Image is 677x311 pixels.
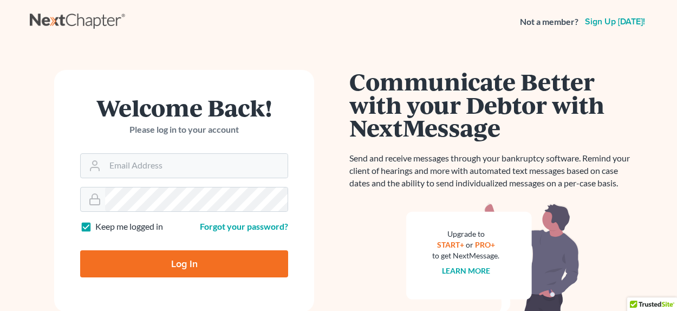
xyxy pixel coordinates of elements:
[95,221,163,233] label: Keep me logged in
[432,229,499,239] div: Upgrade to
[200,221,288,231] a: Forgot your password?
[583,17,647,26] a: Sign up [DATE]!
[520,16,578,28] strong: Not a member?
[432,250,499,261] div: to get NextMessage.
[349,70,636,139] h1: Communicate Better with your Debtor with NextMessage
[80,250,288,277] input: Log In
[349,152,636,190] p: Send and receive messages through your bankruptcy software. Remind your client of hearings and mo...
[80,124,288,136] p: Please log in to your account
[442,266,490,275] a: Learn more
[475,240,495,249] a: PRO+
[80,96,288,119] h1: Welcome Back!
[466,240,473,249] span: or
[105,154,288,178] input: Email Address
[437,240,464,249] a: START+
